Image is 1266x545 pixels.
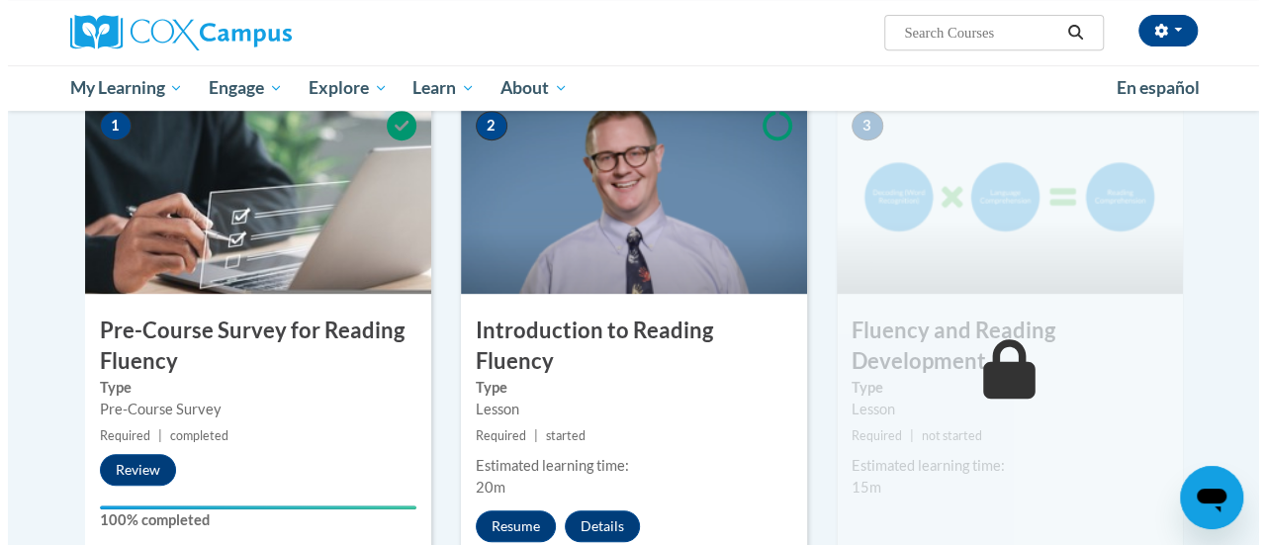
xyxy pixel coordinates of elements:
[62,15,418,50] a: Cox Campus
[894,21,1052,45] input: Search Courses
[844,428,894,443] span: Required
[538,428,578,443] span: started
[844,455,1160,477] div: Estimated learning time:
[468,479,497,496] span: 20m
[493,76,560,100] span: About
[92,505,408,509] div: Your progress
[77,96,423,294] img: Course Image
[188,65,288,111] a: Engage
[468,399,784,420] div: Lesson
[77,316,423,377] h3: Pre-Course Survey for Reading Fluency
[201,76,275,100] span: Engage
[62,15,284,50] img: Cox Campus
[92,428,142,443] span: Required
[405,76,467,100] span: Learn
[844,479,873,496] span: 15m
[92,399,408,420] div: Pre-Course Survey
[468,428,518,443] span: Required
[1172,466,1235,529] iframe: Button to launch messaging window
[1096,67,1205,109] a: En español
[92,509,408,531] label: 100% completed
[49,65,189,111] a: My Learning
[844,377,1160,399] label: Type
[150,428,154,443] span: |
[844,399,1160,420] div: Lesson
[392,65,480,111] a: Learn
[557,510,632,542] button: Details
[829,316,1175,377] h3: Fluency and Reading Development
[92,454,168,486] button: Review
[829,96,1175,294] img: Course Image
[468,111,499,140] span: 2
[301,76,380,100] span: Explore
[902,428,906,443] span: |
[480,65,573,111] a: About
[526,428,530,443] span: |
[92,111,124,140] span: 1
[1130,15,1190,46] button: Account Settings
[1052,21,1082,45] button: Search
[468,510,548,542] button: Resume
[288,65,393,111] a: Explore
[453,96,799,294] img: Course Image
[47,65,1205,111] div: Main menu
[453,316,799,377] h3: Introduction to Reading Fluency
[844,111,875,140] span: 3
[1109,77,1192,98] span: En español
[61,76,175,100] span: My Learning
[162,428,221,443] span: completed
[92,377,408,399] label: Type
[468,455,784,477] div: Estimated learning time:
[914,428,974,443] span: not started
[468,377,784,399] label: Type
